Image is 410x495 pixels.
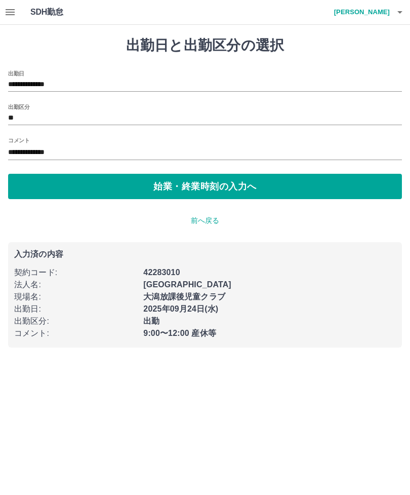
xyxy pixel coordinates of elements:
[143,292,225,301] b: 大潟放課後児童クラブ
[143,280,231,289] b: [GEOGRAPHIC_DATA]
[14,279,137,291] p: 法人名 :
[8,37,402,54] h1: 出勤日と出勤区分の選択
[8,174,402,199] button: 始業・終業時刻の入力へ
[14,266,137,279] p: 契約コード :
[8,136,29,144] label: コメント
[143,268,180,277] b: 42283010
[14,303,137,315] p: 出勤日 :
[8,69,24,77] label: 出勤日
[8,103,29,110] label: 出勤区分
[14,315,137,327] p: 出勤区分 :
[143,329,216,337] b: 9:00〜12:00 産休等
[143,317,159,325] b: 出勤
[14,250,396,258] p: 入力済の内容
[143,304,218,313] b: 2025年09月24日(水)
[14,327,137,339] p: コメント :
[8,215,402,226] p: 前へ戻る
[14,291,137,303] p: 現場名 :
